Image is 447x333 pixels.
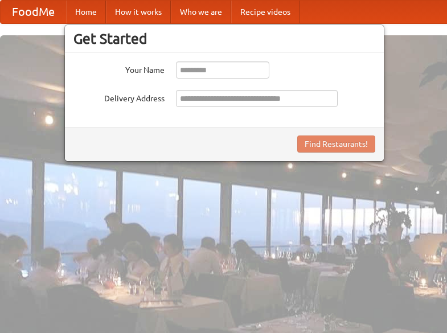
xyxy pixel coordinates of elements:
[73,30,375,47] h3: Get Started
[73,61,165,76] label: Your Name
[171,1,231,23] a: Who we are
[73,90,165,104] label: Delivery Address
[231,1,300,23] a: Recipe videos
[106,1,171,23] a: How it works
[66,1,106,23] a: Home
[1,1,66,23] a: FoodMe
[297,135,375,153] button: Find Restaurants!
